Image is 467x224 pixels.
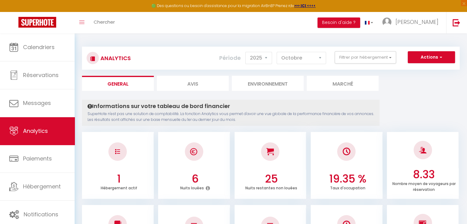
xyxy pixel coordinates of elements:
[101,184,137,191] p: Hébergement actif
[317,17,360,28] button: Besoin d'aide ?
[88,111,374,123] p: SuperHote n'est pas une solution de comptabilité. La fonction Analytics vous permet d'avoir une v...
[162,172,228,185] h3: 6
[23,99,51,107] span: Messages
[294,3,316,8] a: >>> ICI <<<<
[314,172,381,185] h3: 19.35 %
[157,76,229,91] li: Avis
[23,155,52,162] span: Paiements
[232,76,304,91] li: Environnement
[219,51,241,65] label: Période
[18,17,56,28] img: Super Booking
[238,172,305,185] h3: 25
[23,43,55,51] span: Calendriers
[408,51,455,64] button: Actions
[86,172,152,185] h3: 1
[23,71,59,79] span: Réservations
[115,149,120,154] img: NO IMAGE
[330,184,365,191] p: Taux d'occupation
[395,18,438,26] span: [PERSON_NAME]
[392,180,455,192] p: Nombre moyen de voyageurs par réservation
[99,51,131,65] h3: Analytics
[453,19,460,26] img: logout
[23,127,48,135] span: Analytics
[382,17,391,27] img: ...
[94,19,115,25] span: Chercher
[23,183,61,190] span: Hébergement
[89,12,119,33] a: Chercher
[391,168,457,181] h3: 8.33
[335,51,396,64] button: Filtrer par hébergement
[88,103,374,110] h4: Informations sur votre tableau de bord financier
[307,76,379,91] li: Marché
[378,12,446,33] a: ... [PERSON_NAME]
[82,76,154,91] li: General
[180,184,204,191] p: Nuits louées
[24,210,58,218] span: Notifications
[245,184,297,191] p: Nuits restantes non louées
